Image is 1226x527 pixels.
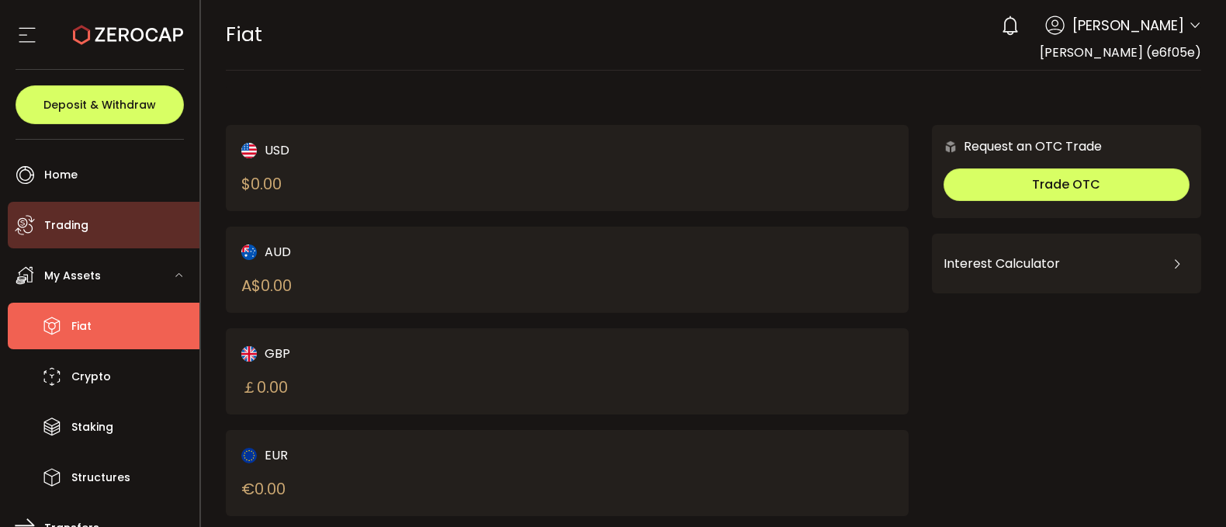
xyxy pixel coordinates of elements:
div: USD [241,140,535,160]
div: Request an OTC Trade [932,137,1102,156]
span: Staking [71,416,113,439]
img: aud_portfolio.svg [241,244,257,260]
span: Fiat [71,315,92,338]
span: Crypto [71,366,111,388]
img: eur_portfolio.svg [241,448,257,463]
div: A$ 0.00 [241,274,292,297]
span: [PERSON_NAME] [1072,15,1184,36]
span: Deposit & Withdraw [43,99,156,110]
div: Interest Calculator [944,245,1190,283]
div: $ 0.00 [241,172,282,196]
div: € 0.00 [241,477,286,501]
div: AUD [241,242,535,262]
span: [PERSON_NAME] (e6f05e) [1040,43,1201,61]
div: GBP [241,344,535,363]
button: Trade OTC [944,168,1190,201]
span: Structures [71,466,130,489]
img: usd_portfolio.svg [241,143,257,158]
iframe: Chat Widget [1046,359,1226,527]
div: EUR [241,446,535,465]
span: Home [44,164,78,186]
span: My Assets [44,265,101,287]
img: 6nGpN7MZ9FLuBP83NiajKbTRY4UzlzQtBKtCrLLspmCkSvCZHBKvY3NxgQaT5JnOQREvtQ257bXeeSTueZfAPizblJ+Fe8JwA... [944,140,958,154]
span: Fiat [226,21,262,48]
div: ￡ 0.00 [241,376,288,399]
img: gbp_portfolio.svg [241,346,257,362]
span: Trading [44,214,88,237]
span: Trade OTC [1032,175,1100,193]
button: Deposit & Withdraw [16,85,184,124]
